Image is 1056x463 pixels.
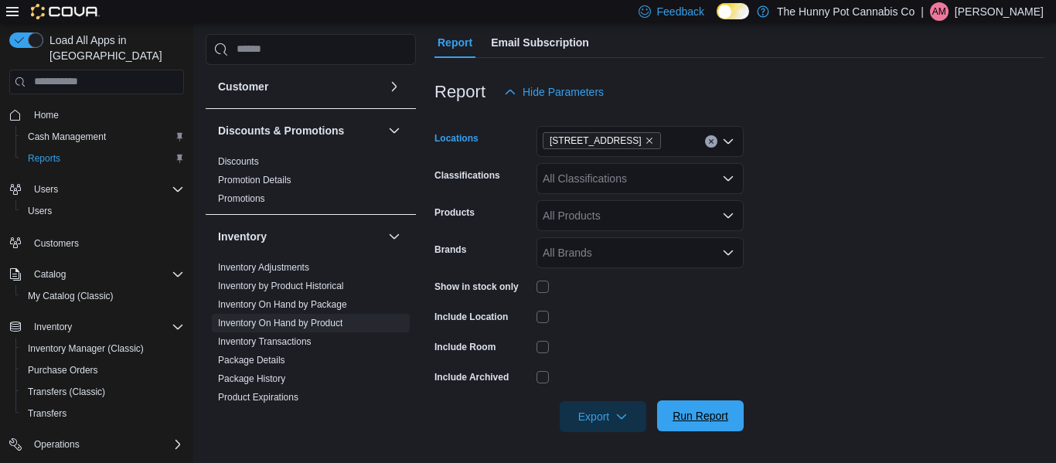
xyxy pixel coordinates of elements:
span: Inventory by Product Historical [218,280,344,292]
button: Customers [3,231,190,254]
span: Users [22,202,184,220]
button: Inventory [28,318,78,336]
a: Discounts [218,156,259,167]
a: Reports [22,149,66,168]
span: Feedback [657,4,704,19]
span: Inventory [34,321,72,333]
span: 328 Speedvale Ave E [543,132,661,149]
span: Transfers (Classic) [28,386,105,398]
a: Inventory Adjustments [218,262,309,273]
label: Products [434,206,475,219]
span: Operations [28,435,184,454]
span: Operations [34,438,80,451]
span: AM [932,2,946,21]
a: Inventory Manager (Classic) [22,339,150,358]
a: Purchase Orders [22,361,104,380]
span: Report [438,27,472,58]
span: Customers [28,233,184,252]
a: Package History [218,373,285,384]
button: Open list of options [722,209,734,222]
button: Transfers (Classic) [15,381,190,403]
button: Open list of options [722,135,734,148]
span: Load All Apps in [GEOGRAPHIC_DATA] [43,32,184,63]
label: Include Archived [434,371,509,383]
button: Users [3,179,190,200]
span: Inventory Transactions [218,335,312,348]
span: Users [28,180,184,199]
label: Classifications [434,169,500,182]
button: Home [3,104,190,126]
a: Promotion Details [218,175,291,186]
button: Discounts & Promotions [385,121,404,140]
button: Inventory [385,227,404,246]
a: Transfers [22,404,73,423]
button: Catalog [28,265,72,284]
span: Reports [22,149,184,168]
span: Dark Mode [717,19,717,20]
span: My Catalog (Classic) [28,290,114,302]
label: Include Room [434,341,496,353]
span: Discounts [218,155,259,168]
button: Transfers [15,403,190,424]
span: Inventory Adjustments [218,261,309,274]
button: Cash Management [15,126,190,148]
button: Customer [218,79,382,94]
span: Inventory [28,318,184,336]
button: Users [28,180,64,199]
span: Export [569,401,637,432]
label: Locations [434,132,479,145]
span: Transfers (Classic) [22,383,184,401]
button: Inventory Manager (Classic) [15,338,190,359]
p: | [921,2,924,21]
button: Users [15,200,190,222]
a: Inventory Transactions [218,336,312,347]
span: Package Details [218,354,285,366]
button: My Catalog (Classic) [15,285,190,307]
a: Promotions [218,193,265,204]
span: Package History [218,373,285,385]
span: Inventory On Hand by Product [218,317,342,329]
label: Include Location [434,311,508,323]
a: Cash Management [22,128,112,146]
span: Purchase Orders [218,410,288,422]
span: Purchase Orders [22,361,184,380]
a: Transfers (Classic) [22,383,111,401]
span: Users [34,183,58,196]
a: Inventory On Hand by Package [218,299,347,310]
span: Customers [34,237,79,250]
button: Customer [385,77,404,96]
button: Operations [3,434,190,455]
span: Users [28,205,52,217]
span: Inventory Manager (Classic) [28,342,144,355]
span: Cash Management [22,128,184,146]
span: [STREET_ADDRESS] [550,133,642,148]
button: Hide Parameters [498,77,610,107]
button: Remove 328 Speedvale Ave E from selection in this group [645,136,654,145]
div: Ashley Moase [930,2,949,21]
span: Run Report [673,408,728,424]
input: Dark Mode [717,3,749,19]
h3: Report [434,83,485,101]
span: Home [34,109,59,121]
button: Discounts & Promotions [218,123,382,138]
h3: Customer [218,79,268,94]
span: Reports [28,152,60,165]
a: Users [22,202,58,220]
div: Discounts & Promotions [206,152,416,214]
a: Customers [28,234,85,253]
label: Show in stock only [434,281,519,293]
a: Purchase Orders [218,410,288,421]
button: Inventory [218,229,382,244]
span: Home [28,105,184,124]
button: Inventory [3,316,190,338]
p: The Hunny Pot Cannabis Co [777,2,915,21]
span: Hide Parameters [523,84,604,100]
span: Product Expirations [218,391,298,403]
button: Open list of options [722,247,734,259]
button: Clear input [705,135,717,148]
button: Open list of options [722,172,734,185]
a: Inventory On Hand by Product [218,318,342,329]
button: Reports [15,148,190,169]
button: Purchase Orders [15,359,190,381]
span: Purchase Orders [28,364,98,376]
